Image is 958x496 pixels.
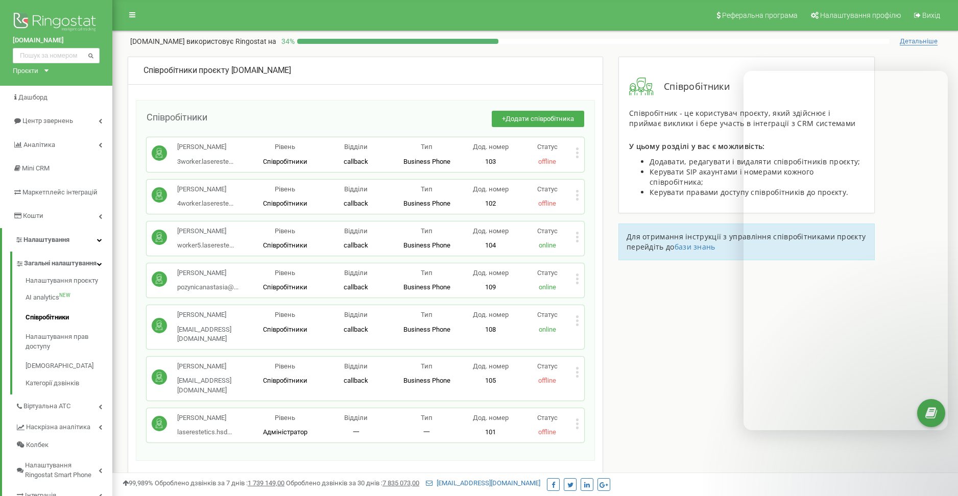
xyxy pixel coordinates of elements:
[26,276,112,288] a: Налаштування проєкту
[26,308,112,328] a: Співробітники
[421,143,433,151] span: Тип
[13,10,100,36] img: Ringostat logo
[537,227,558,235] span: Статус
[675,242,715,252] span: бази знань
[263,283,307,291] span: Співробітники
[538,200,556,207] span: offline
[344,241,368,249] span: callback
[25,461,99,480] span: Налаштування Ringostat Smart Phone
[403,200,450,207] span: Business Phone
[506,115,574,122] span: Додати співробітника
[13,48,100,63] input: Пошук за номером
[421,227,433,235] span: Тип
[15,415,112,436] a: Наскрізна аналітика
[344,414,368,421] span: Відділи
[177,268,238,278] p: [PERSON_NAME]
[473,269,509,277] span: Дод. номер
[23,236,69,243] span: Налаштування
[403,326,450,333] span: Business Phone
[539,283,556,291] span: online
[177,158,233,165] span: 3worker.lasereste...
[15,436,112,454] a: Колбек
[23,402,70,411] span: Віртуальна АТС
[744,71,948,430] iframe: Intercom live chat
[2,228,112,252] a: Налаштування
[286,479,419,487] span: Оброблено дзвінків за 30 днів :
[403,377,450,384] span: Business Phone
[473,143,509,151] span: Дод. номер
[263,377,307,384] span: Співробітники
[177,362,250,371] p: [PERSON_NAME]
[537,143,558,151] span: Статус
[492,111,584,128] button: +Додати співробітника
[18,93,47,101] span: Дашборд
[275,227,295,235] span: Рівень
[275,414,295,421] span: Рівень
[473,414,509,421] span: Дод. номер
[275,311,295,318] span: Рівень
[155,479,284,487] span: Оброблено дзвінків за 7 днів :
[275,269,295,277] span: Рівень
[462,428,519,437] p: 101
[26,327,112,356] a: Налаштування прав доступу
[177,325,250,344] p: [EMAIL_ADDRESS][DOMAIN_NAME]
[539,241,556,249] span: online
[186,37,276,45] span: використовує Ringostat на
[650,187,848,197] span: Керувати правами доступу співробітників до проєкту.
[473,362,509,370] span: Дод. номер
[344,185,368,193] span: Відділи
[275,185,295,193] span: Рівень
[26,376,112,388] a: Категорії дзвінків
[263,158,307,165] span: Співробітники
[344,362,368,370] span: Відділи
[922,11,940,19] span: Вихід
[263,241,307,249] span: Співробітники
[820,11,901,19] span: Налаштування профілю
[344,377,368,384] span: callback
[473,311,509,318] span: Дод. номер
[13,36,100,45] a: [DOMAIN_NAME]
[26,288,112,308] a: AI analyticsNEW
[263,428,307,436] span: Адміністратор
[722,11,798,19] span: Реферальна програма
[462,325,519,335] p: 108
[344,143,368,151] span: Відділи
[177,185,233,194] p: [PERSON_NAME]
[147,112,207,122] span: Співробітники
[130,36,276,46] p: [DOMAIN_NAME]
[537,185,558,193] span: Статус
[248,479,284,487] u: 1 739 149,00
[462,157,519,167] p: 103
[650,167,813,187] span: Керувати SIP акаунтами і номерами кожного співробітника;
[537,269,558,277] span: Статус
[276,36,297,46] p: 34 %
[22,188,98,196] span: Маркетплейс інтеграцій
[462,241,519,251] p: 104
[421,269,433,277] span: Тип
[177,227,234,236] p: [PERSON_NAME]
[403,158,450,165] span: Business Phone
[538,377,556,384] span: offline
[923,438,948,463] iframe: Intercom live chat
[177,310,250,320] p: [PERSON_NAME]
[426,479,540,487] a: [EMAIL_ADDRESS][DOMAIN_NAME]
[22,164,50,172] span: Mini CRM
[263,326,307,333] span: Співробітники
[177,200,233,207] span: 4worker.lasereste...
[539,326,556,333] span: online
[473,227,509,235] span: Дод. номер
[344,269,368,277] span: Відділи
[177,413,232,423] p: [PERSON_NAME]
[353,428,360,436] span: 一
[654,80,730,93] span: Співробітники
[275,362,295,370] span: Рівень
[421,311,433,318] span: Тип
[629,141,765,151] span: У цьому розділі у вас є можливість:
[177,283,238,291] span: pozynicanastasia@...
[462,376,519,386] p: 105
[15,394,112,415] a: Віртуальна АТС
[537,311,558,318] span: Статус
[421,414,433,421] span: Тип
[900,37,938,45] span: Детальніше
[538,428,556,436] span: offline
